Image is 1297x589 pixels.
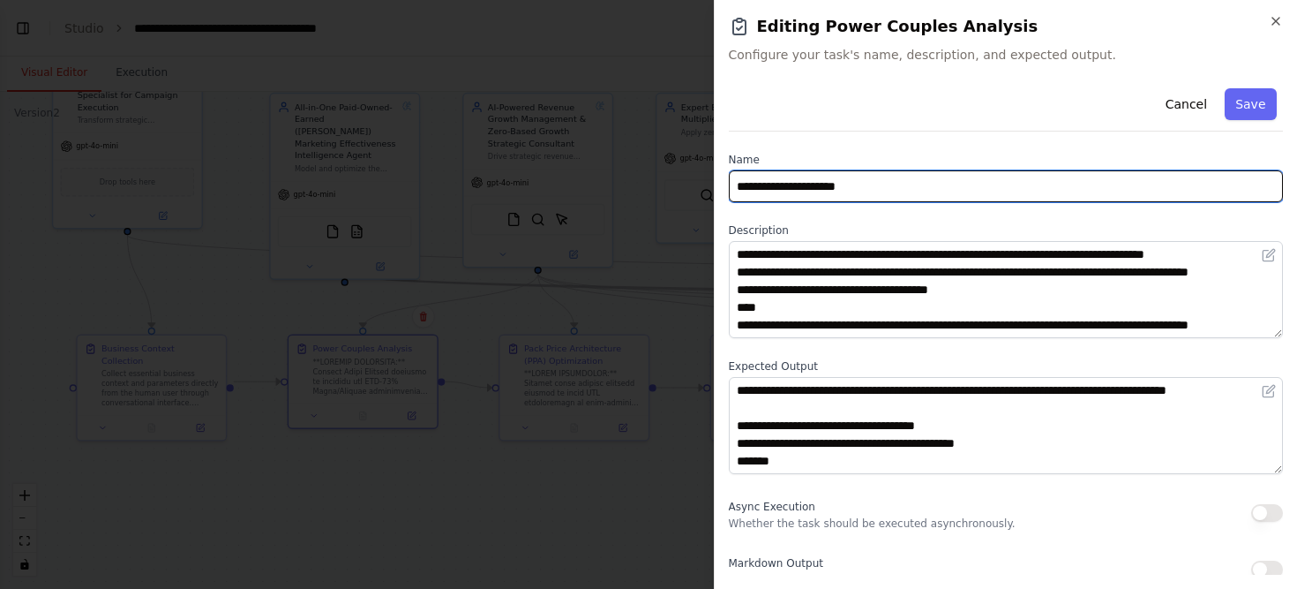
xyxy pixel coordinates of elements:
[1154,88,1217,120] button: Cancel
[1258,381,1279,402] button: Open in editor
[729,153,1284,167] label: Name
[729,46,1284,64] span: Configure your task's name, description, and expected output.
[729,14,1284,39] h2: Editing Power Couples Analysis
[1258,245,1279,266] button: Open in editor
[729,501,815,513] span: Async Execution
[729,517,1016,531] p: Whether the task should be executed asynchronously.
[729,223,1284,238] label: Description
[729,557,823,570] span: Markdown Output
[729,359,1284,374] label: Expected Output
[1225,88,1276,120] button: Save
[729,573,1146,587] p: Instruct the agent to return the final answer formatted in [GEOGRAPHIC_DATA]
